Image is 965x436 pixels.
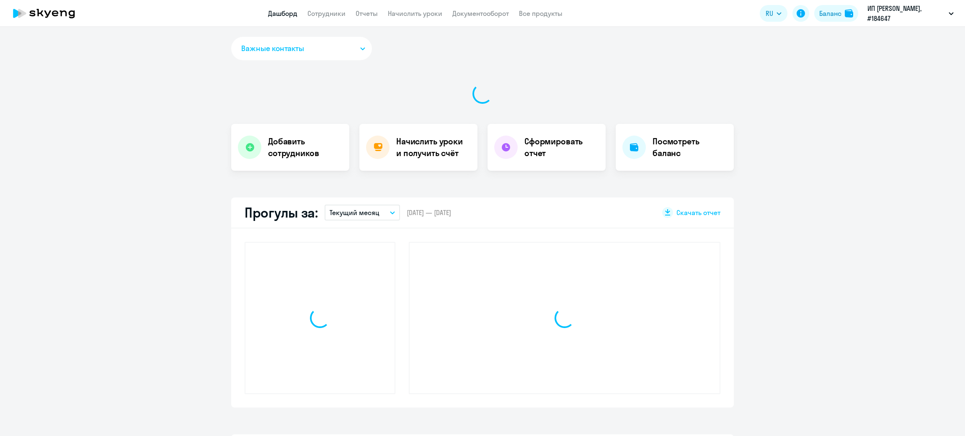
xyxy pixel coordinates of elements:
h4: Посмотреть баланс [653,136,727,159]
h4: Начислить уроки и получить счёт [396,136,469,159]
span: [DATE] — [DATE] [407,208,451,217]
img: balance [845,9,853,18]
a: Документооборот [452,9,509,18]
a: Дашборд [268,9,297,18]
span: RU [766,8,773,18]
button: RU [760,5,787,22]
a: Отчеты [356,9,378,18]
h4: Добавить сотрудников [268,136,343,159]
button: Важные контакты [231,37,372,60]
a: Все продукты [519,9,562,18]
p: Текущий месяц [330,208,379,218]
span: Важные контакты [241,43,304,54]
p: ИП [PERSON_NAME], #184647 [867,3,945,23]
div: Баланс [819,8,841,18]
a: Начислить уроки [388,9,442,18]
a: Сотрудники [307,9,346,18]
h2: Прогулы за: [245,204,318,221]
button: Балансbalance [814,5,858,22]
span: Скачать отчет [676,208,720,217]
h4: Сформировать отчет [524,136,599,159]
button: Текущий месяц [325,205,400,221]
button: ИП [PERSON_NAME], #184647 [863,3,958,23]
